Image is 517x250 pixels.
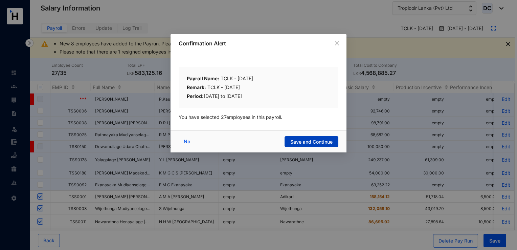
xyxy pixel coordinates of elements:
span: close [334,41,340,46]
b: Remark: [187,84,206,90]
div: [DATE] to [DATE] [187,92,330,100]
div: TCLK - [DATE] [187,75,330,84]
b: Payroll Name: [187,76,219,81]
p: Confirmation Alert [179,39,338,47]
button: Save and Continue [285,136,338,147]
div: TCLK - [DATE] [187,84,330,92]
b: Period: [187,93,204,99]
button: Close [333,40,341,47]
span: No [184,138,190,145]
button: No [179,136,197,147]
span: Save and Continue [290,139,333,145]
span: You have selected 27 employees in this payroll. [179,114,282,120]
